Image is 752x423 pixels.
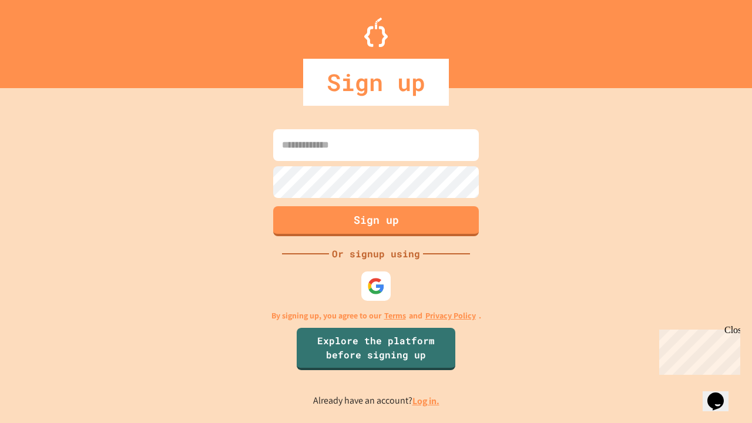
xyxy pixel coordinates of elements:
[425,310,476,322] a: Privacy Policy
[703,376,740,411] iframe: chat widget
[329,247,423,261] div: Or signup using
[271,310,481,322] p: By signing up, you agree to our and .
[303,59,449,106] div: Sign up
[384,310,406,322] a: Terms
[273,206,479,236] button: Sign up
[654,325,740,375] iframe: chat widget
[412,395,439,407] a: Log in.
[364,18,388,47] img: Logo.svg
[313,394,439,408] p: Already have an account?
[5,5,81,75] div: Chat with us now!Close
[367,277,385,295] img: google-icon.svg
[297,328,455,370] a: Explore the platform before signing up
